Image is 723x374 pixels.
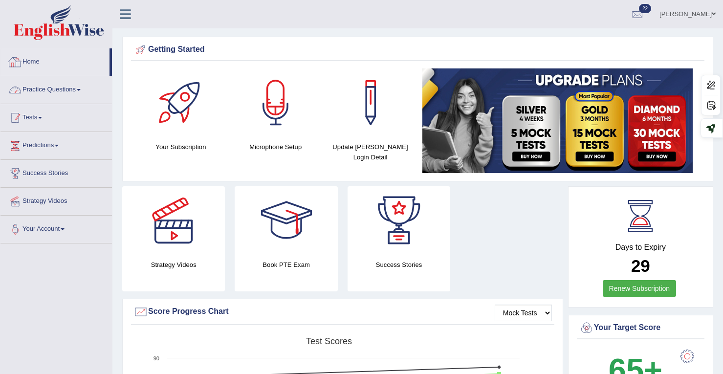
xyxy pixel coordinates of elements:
a: Strategy Videos [0,188,112,212]
a: Success Stories [0,160,112,184]
a: Your Account [0,216,112,240]
span: 22 [639,4,651,13]
h4: Days to Expiry [579,243,702,252]
h4: Book PTE Exam [235,260,337,270]
b: 29 [631,256,650,275]
text: 90 [153,355,159,361]
div: Score Progress Chart [133,305,552,319]
img: small5.jpg [422,68,693,173]
h4: Microphone Setup [233,142,318,152]
a: Home [0,48,110,73]
div: Getting Started [133,43,702,57]
h4: Your Subscription [138,142,223,152]
div: Your Target Score [579,321,702,335]
h4: Update [PERSON_NAME] Login Detail [328,142,413,162]
tspan: Test scores [306,336,352,346]
h4: Success Stories [348,260,450,270]
h4: Strategy Videos [122,260,225,270]
a: Practice Questions [0,76,112,101]
a: Renew Subscription [603,280,677,297]
a: Tests [0,104,112,129]
a: Predictions [0,132,112,156]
